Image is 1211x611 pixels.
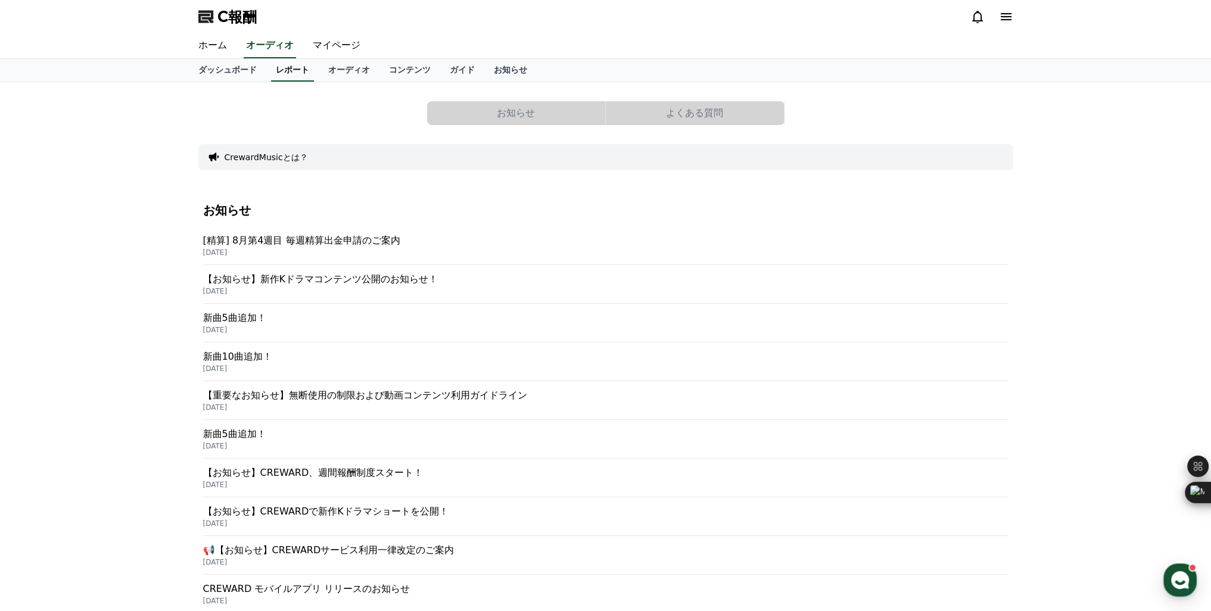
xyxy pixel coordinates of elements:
font: 新曲5曲追加！ [203,312,266,323]
a: 📢【お知らせ】CREWARDサービス利用一律改定のご案内 [DATE] [203,536,1008,575]
a: 新曲5曲追加！ [DATE] [203,420,1008,459]
font: 新曲10曲追加！ [203,351,272,362]
a: [精算] 8月第4週目 毎週精算出金申請のご案内 [DATE] [203,226,1008,265]
font: オーディオ [246,39,294,51]
span: Settings [176,395,206,405]
font: 📢【お知らせ】CREWARDサービス利用一律改定のご案内 [203,544,454,556]
a: 新曲5曲追加！ [DATE] [203,304,1008,342]
button: よくある質問 [606,101,784,125]
a: コンテンツ [379,59,440,82]
font: 【お知らせ】新作Kドラマコンテンツ公開のお知らせ！ [203,273,438,285]
a: 【お知らせ】新作Kドラマコンテンツ公開のお知らせ！ [DATE] [203,265,1008,304]
font: [DATE] [203,519,228,528]
font: [DATE] [203,364,228,373]
a: オーディオ [319,59,379,82]
font: [DATE] [203,558,228,566]
a: ガイド [440,59,484,82]
font: [DATE] [203,597,228,605]
span: Messages [99,396,134,406]
font: コンテンツ [389,65,431,74]
font: ホーム [198,39,227,51]
a: C報酬 [198,7,257,26]
font: お知らせ [203,203,251,217]
font: [DATE] [203,287,228,295]
a: Messages [79,378,154,407]
a: ダッシュボード [189,59,266,82]
font: 【お知らせ】CREWARD、週間報酬制度スタート！ [203,467,424,478]
a: Settings [154,378,229,407]
a: 【重要なお知らせ】無断使用の制限および動画コンテンツ利用ガイドライン [DATE] [203,381,1008,420]
font: お知らせ [494,65,527,74]
a: ホーム [189,33,236,58]
a: オーディオ [244,33,296,58]
font: オーディオ [328,65,370,74]
a: 【お知らせ】CREWARD、週間報酬制度スタート！ [DATE] [203,459,1008,497]
button: CrewardMusicとは？ [225,151,308,163]
font: CREWARD モバイルアプリ リリースのお知らせ [203,583,410,594]
font: レポート [276,65,309,74]
font: ダッシュボード [198,65,257,74]
font: 新曲5曲追加！ [203,428,266,439]
font: CrewardMusicとは？ [225,152,308,162]
font: [精算] 8月第4週目 毎週精算出金申請のご案内 [203,235,400,246]
font: [DATE] [203,326,228,334]
font: ガイド [450,65,475,74]
font: [DATE] [203,248,228,257]
a: よくある質問 [606,101,784,125]
font: マイページ [313,39,360,51]
a: 【お知らせ】CREWARDで新作Kドラマショートを公開！ [DATE] [203,497,1008,536]
font: 【お知らせ】CREWARDで新作Kドラマショートを公開！ [203,506,449,517]
font: C報酬 [217,8,257,25]
span: Home [30,395,51,405]
a: マイページ [303,33,370,58]
button: お知らせ [427,101,605,125]
a: レポート [271,59,314,82]
font: [DATE] [203,403,228,412]
a: お知らせ [484,59,537,82]
a: お知らせ [427,101,606,125]
font: [DATE] [203,481,228,489]
font: 【重要なお知らせ】無断使用の制限および動画コンテンツ利用ガイドライン [203,389,527,401]
font: お知らせ [497,107,535,119]
a: Home [4,378,79,407]
font: [DATE] [203,442,228,450]
font: よくある質問 [666,107,723,119]
a: 新曲10曲追加！ [DATE] [203,342,1008,381]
